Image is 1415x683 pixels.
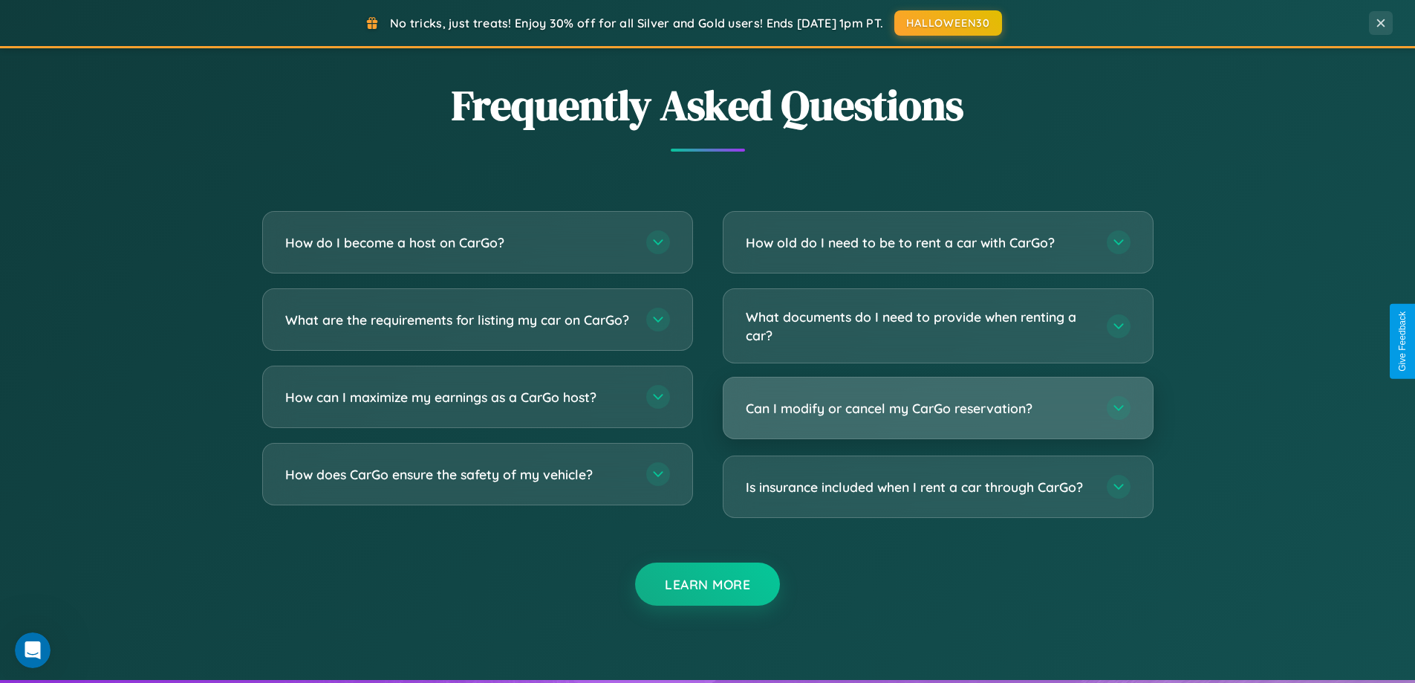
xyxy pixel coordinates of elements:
[262,77,1154,134] h2: Frequently Asked Questions
[746,233,1092,252] h3: How old do I need to be to rent a car with CarGo?
[746,399,1092,418] h3: Can I modify or cancel my CarGo reservation?
[285,388,631,407] h3: How can I maximize my earnings as a CarGo host?
[390,16,883,30] span: No tricks, just treats! Enjoy 30% off for all Silver and Gold users! Ends [DATE] 1pm PT.
[285,465,631,484] h3: How does CarGo ensure the safety of my vehicle?
[746,308,1092,344] h3: What documents do I need to provide when renting a car?
[635,563,780,606] button: Learn More
[285,233,631,252] h3: How do I become a host on CarGo?
[285,311,631,329] h3: What are the requirements for listing my car on CarGo?
[894,10,1002,36] button: HALLOWEEN30
[746,478,1092,496] h3: Is insurance included when I rent a car through CarGo?
[15,632,51,668] iframe: Intercom live chat
[1397,311,1408,372] div: Give Feedback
